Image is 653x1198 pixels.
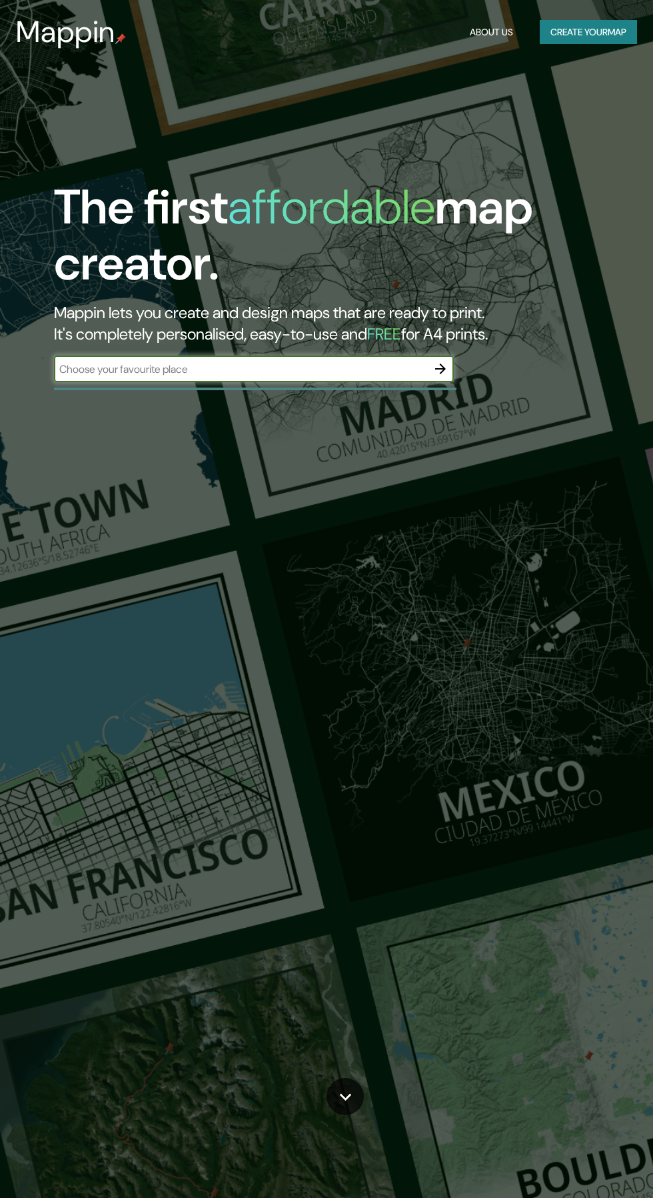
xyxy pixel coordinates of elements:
button: About Us [464,20,518,45]
h3: Mappin [16,15,115,49]
h2: Mappin lets you create and design maps that are ready to print. It's completely personalised, eas... [54,302,576,345]
input: Choose your favourite place [54,362,427,377]
h1: affordable [228,176,435,238]
img: mappin-pin [115,33,126,44]
h5: FREE [367,324,401,344]
button: Create yourmap [540,20,637,45]
h1: The first map creator. [54,179,576,302]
